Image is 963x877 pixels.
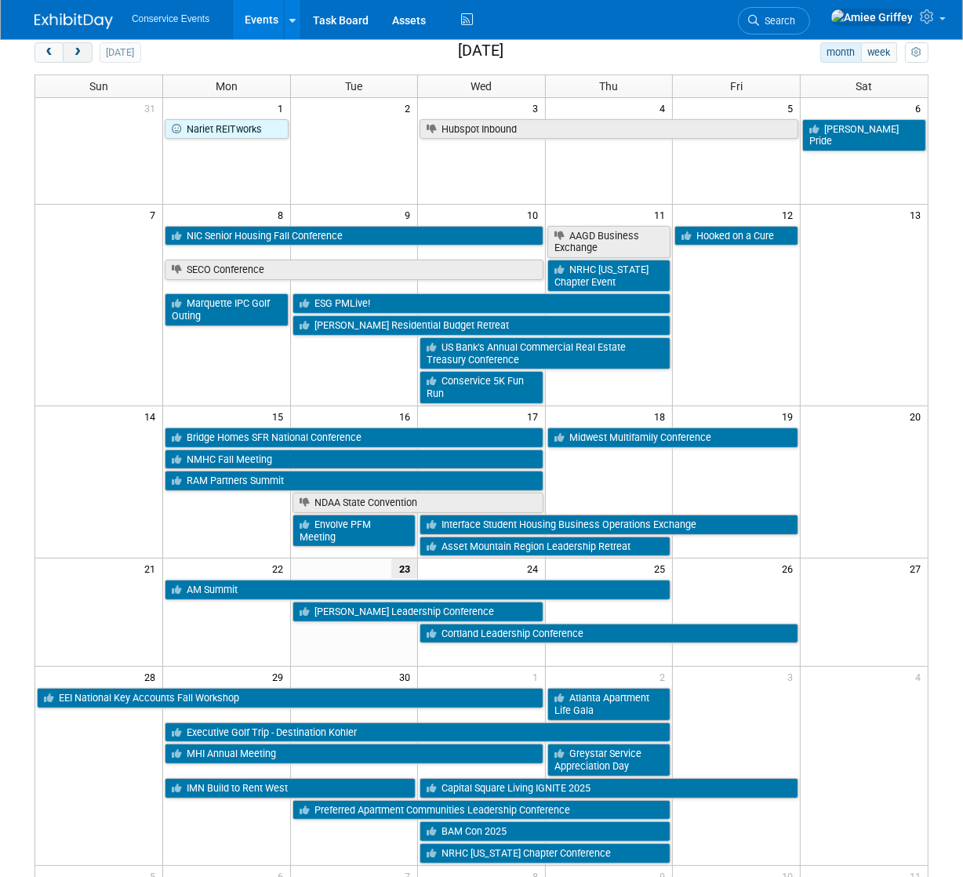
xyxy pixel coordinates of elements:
[856,80,872,93] span: Sat
[471,80,492,93] span: Wed
[780,205,800,224] span: 12
[345,80,362,93] span: Tue
[165,226,543,246] a: NIC Senior Housing Fall Conference
[652,205,672,224] span: 11
[861,42,897,63] button: week
[165,260,543,280] a: SECO Conference
[420,337,670,369] a: US Bank’s Annual Commercial Real Estate Treasury Conference
[786,667,800,686] span: 3
[830,9,914,26] img: Amiee Griffey
[271,559,290,578] span: 22
[420,371,543,403] a: Conservice 5K Fun Run
[547,260,671,292] a: NRHC [US_STATE] Chapter Event
[165,744,543,764] a: MHI Annual Meeting
[165,580,670,600] a: AM Summit
[658,98,672,118] span: 4
[293,800,671,821] a: Preferred Apartment Communities Leadership Conference
[148,205,162,224] span: 7
[652,406,672,426] span: 18
[420,515,798,535] a: Interface Student Housing Business Operations Exchange
[908,205,928,224] span: 13
[271,667,290,686] span: 29
[398,667,417,686] span: 30
[403,98,417,118] span: 2
[420,778,798,799] a: Capital Square Living IGNITE 2025
[143,98,162,118] span: 31
[802,119,926,151] a: [PERSON_NAME] Pride
[547,428,798,448] a: Midwest Multifamily Conference
[531,667,545,686] span: 1
[786,98,800,118] span: 5
[547,226,671,258] a: AAGD Business Exchange
[658,667,672,686] span: 2
[293,515,416,547] a: Envolve PFM Meeting
[420,537,670,557] a: Asset Mountain Region Leadership Retreat
[276,205,290,224] span: 8
[63,42,92,63] button: next
[780,406,800,426] span: 19
[37,688,543,708] a: EEI National Key Accounts Fall Workshop
[914,98,928,118] span: 6
[398,406,417,426] span: 16
[820,42,862,63] button: month
[905,42,928,63] button: myCustomButton
[525,205,545,224] span: 10
[730,80,743,93] span: Fri
[293,493,543,513] a: NDAA State Convention
[914,667,928,686] span: 4
[165,471,543,491] a: RAM Partners Summit
[143,559,162,578] span: 21
[276,98,290,118] span: 1
[165,119,289,140] a: Nariet REITworks
[216,80,238,93] span: Mon
[525,406,545,426] span: 17
[165,722,670,743] a: Executive Golf Trip - Destination Kohler
[652,559,672,578] span: 25
[165,449,543,470] a: NMHC Fall Meeting
[293,602,543,622] a: [PERSON_NAME] Leadership Conference
[547,744,671,776] a: Greystar Service Appreciation Day
[143,406,162,426] span: 14
[293,315,671,336] a: [PERSON_NAME] Residential Budget Retreat
[420,843,670,864] a: NRHC [US_STATE] Chapter Conference
[35,42,64,63] button: prev
[132,13,209,24] span: Conservice Events
[908,406,928,426] span: 20
[403,205,417,224] span: 9
[420,119,798,140] a: Hubspot Inbound
[420,821,670,842] a: BAM Con 2025
[525,559,545,578] span: 24
[165,293,289,326] a: Marquette IPC Golf Outing
[531,98,545,118] span: 3
[674,226,798,246] a: Hooked on a Cure
[780,559,800,578] span: 26
[165,778,416,799] a: IMN Build to Rent West
[600,80,619,93] span: Thu
[89,80,108,93] span: Sun
[759,15,795,27] span: Search
[458,42,503,60] h2: [DATE]
[420,624,798,644] a: Cortland Leadership Conference
[35,13,113,29] img: ExhibitDay
[547,688,671,720] a: Atlanta Apartment Life Gala
[908,559,928,578] span: 27
[143,667,162,686] span: 28
[165,428,543,448] a: Bridge Homes SFR National Conference
[100,42,141,63] button: [DATE]
[911,48,921,58] i: Personalize Calendar
[391,559,417,578] span: 23
[271,406,290,426] span: 15
[293,293,671,314] a: ESG PMLive!
[738,7,810,35] a: Search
